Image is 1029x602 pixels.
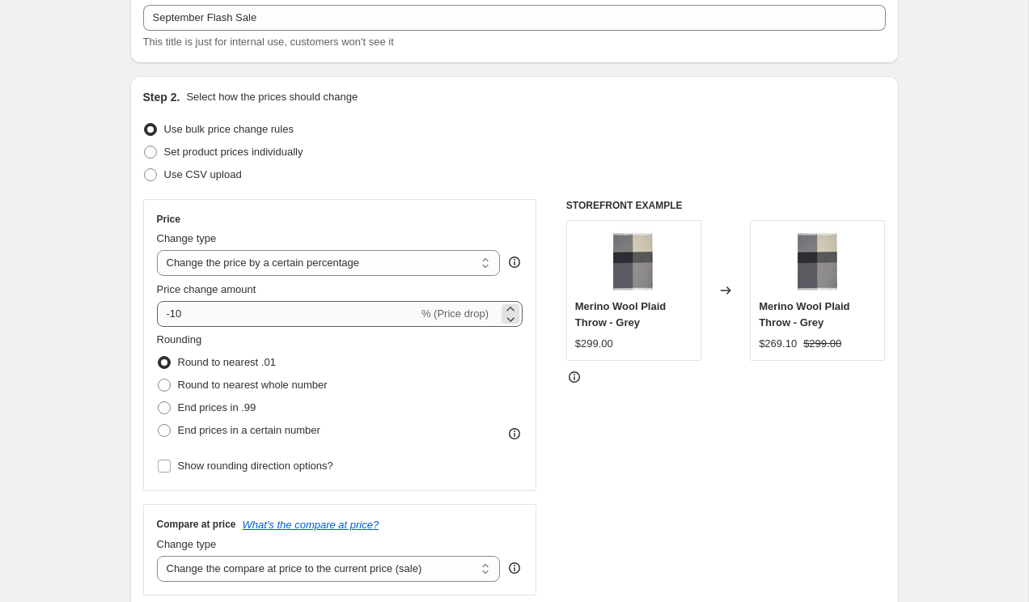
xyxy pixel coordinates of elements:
[243,519,379,531] button: What's the compare at price?
[186,89,358,105] p: Select how the prices should change
[157,333,202,346] span: Rounding
[421,307,489,320] span: % (Price drop)
[786,229,850,294] img: waverley-mills-22-micron-throw-merino-wool-plaid-throw-grey-14850020507699_80x.jpg
[178,356,276,368] span: Round to nearest .01
[759,336,797,352] div: $269.10
[566,199,886,212] h6: STOREFRONT EXAMPLE
[506,560,523,576] div: help
[178,379,328,391] span: Round to nearest whole number
[803,336,841,352] strike: $299.00
[164,168,242,180] span: Use CSV upload
[506,254,523,270] div: help
[143,89,180,105] h2: Step 2.
[157,232,217,244] span: Change type
[759,300,849,329] span: Merino Wool Plaid Throw - Grey
[164,146,303,158] span: Set product prices individually
[157,283,256,295] span: Price change amount
[178,460,333,472] span: Show rounding direction options?
[143,36,394,48] span: This title is just for internal use, customers won't see it
[178,424,320,436] span: End prices in a certain number
[178,401,256,413] span: End prices in .99
[143,5,886,31] input: 30% off holiday sale
[164,123,294,135] span: Use bulk price change rules
[575,300,666,329] span: Merino Wool Plaid Throw - Grey
[157,518,236,531] h3: Compare at price
[575,336,613,352] div: $299.00
[157,301,418,327] input: -15
[601,229,666,294] img: waverley-mills-22-micron-throw-merino-wool-plaid-throw-grey-14850020507699_80x.jpg
[157,538,217,550] span: Change type
[157,213,180,226] h3: Price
